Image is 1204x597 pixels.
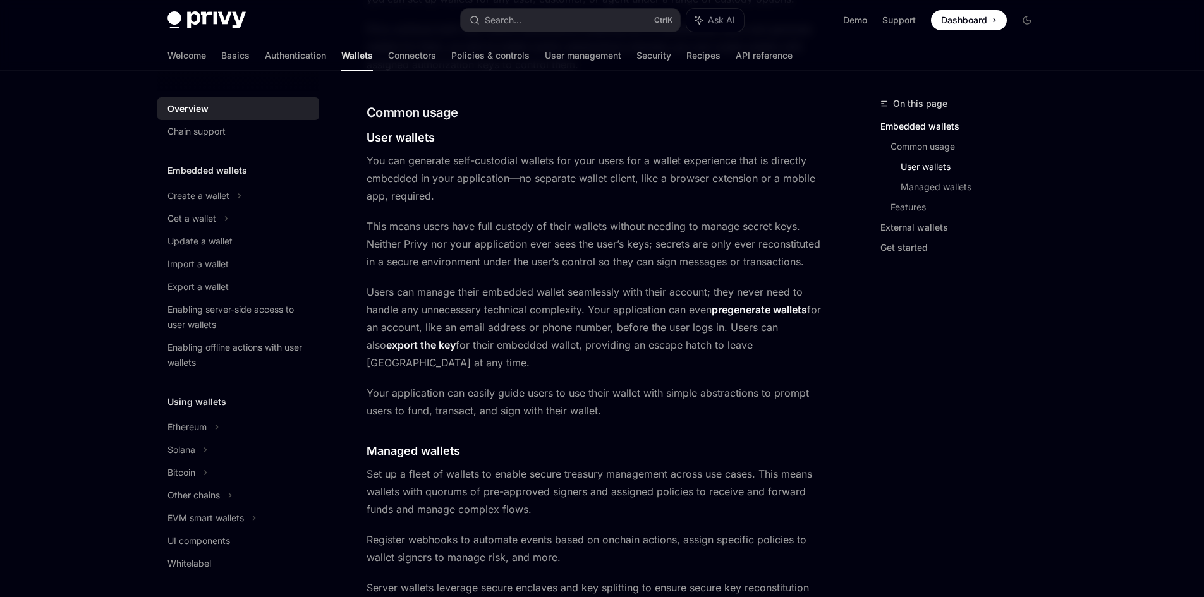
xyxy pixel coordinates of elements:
a: export the key [386,339,456,352]
a: Update a wallet [157,230,319,253]
div: Search... [485,13,521,28]
span: Register webhooks to automate events based on onchain actions, assign specific policies to wallet... [367,531,822,566]
a: Export a wallet [157,275,319,298]
a: Wallets [341,40,373,71]
div: Whitelabel [167,556,211,571]
div: Bitcoin [167,465,195,480]
div: Chain support [167,124,226,139]
a: Enabling server-side access to user wallets [157,298,319,336]
div: Get a wallet [167,211,216,226]
a: Common usage [891,136,1047,157]
span: Managed wallets [367,442,460,459]
a: Basics [221,40,250,71]
a: Chain support [157,120,319,143]
a: User wallets [901,157,1047,177]
h5: Embedded wallets [167,163,247,178]
a: Demo [843,14,867,27]
div: Create a wallet [167,188,229,203]
button: Ask AI [686,9,744,32]
span: This means users have full custody of their wallets without needing to manage secret keys. Neithe... [367,217,822,270]
button: Toggle dark mode [1017,10,1037,30]
div: UI components [167,533,230,548]
span: Users can manage their embedded wallet seamlessly with their account; they never need to handle a... [367,283,822,371]
a: Authentication [265,40,326,71]
a: pregenerate wallets [712,303,807,317]
img: dark logo [167,11,246,29]
div: Enabling server-side access to user wallets [167,302,312,332]
a: Security [636,40,671,71]
span: Common usage [367,104,458,121]
a: Enabling offline actions with user wallets [157,336,319,374]
div: Other chains [167,488,220,503]
div: Enabling offline actions with user wallets [167,340,312,370]
a: Whitelabel [157,552,319,575]
a: Managed wallets [901,177,1047,197]
a: Embedded wallets [880,116,1047,136]
div: Solana [167,442,195,457]
a: Support [882,14,916,27]
span: Ask AI [708,14,735,27]
a: UI components [157,529,319,552]
button: Search...CtrlK [461,9,680,32]
a: Overview [157,97,319,120]
span: Dashboard [941,14,987,27]
span: Your application can easily guide users to use their wallet with simple abstractions to prompt us... [367,384,822,419]
span: Set up a fleet of wallets to enable secure treasury management across use cases. This means walle... [367,465,822,518]
h5: Using wallets [167,394,226,409]
div: Ethereum [167,419,207,435]
a: Import a wallet [157,253,319,275]
a: API reference [736,40,793,71]
a: Get started [880,238,1047,258]
div: Update a wallet [167,234,233,249]
span: On this page [893,96,947,111]
a: Connectors [388,40,436,71]
a: External wallets [880,217,1047,238]
span: Ctrl K [654,15,672,25]
a: Recipes [686,40,721,71]
a: Policies & controls [451,40,530,71]
span: User wallets [367,129,435,146]
a: Dashboard [931,10,1007,30]
a: Welcome [167,40,206,71]
span: You can generate self-custodial wallets for your users for a wallet experience that is directly e... [367,152,822,205]
div: Export a wallet [167,279,229,294]
div: Import a wallet [167,256,229,272]
div: EVM smart wallets [167,510,244,526]
a: Features [891,197,1047,217]
a: User management [545,40,621,71]
div: Overview [167,101,209,116]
